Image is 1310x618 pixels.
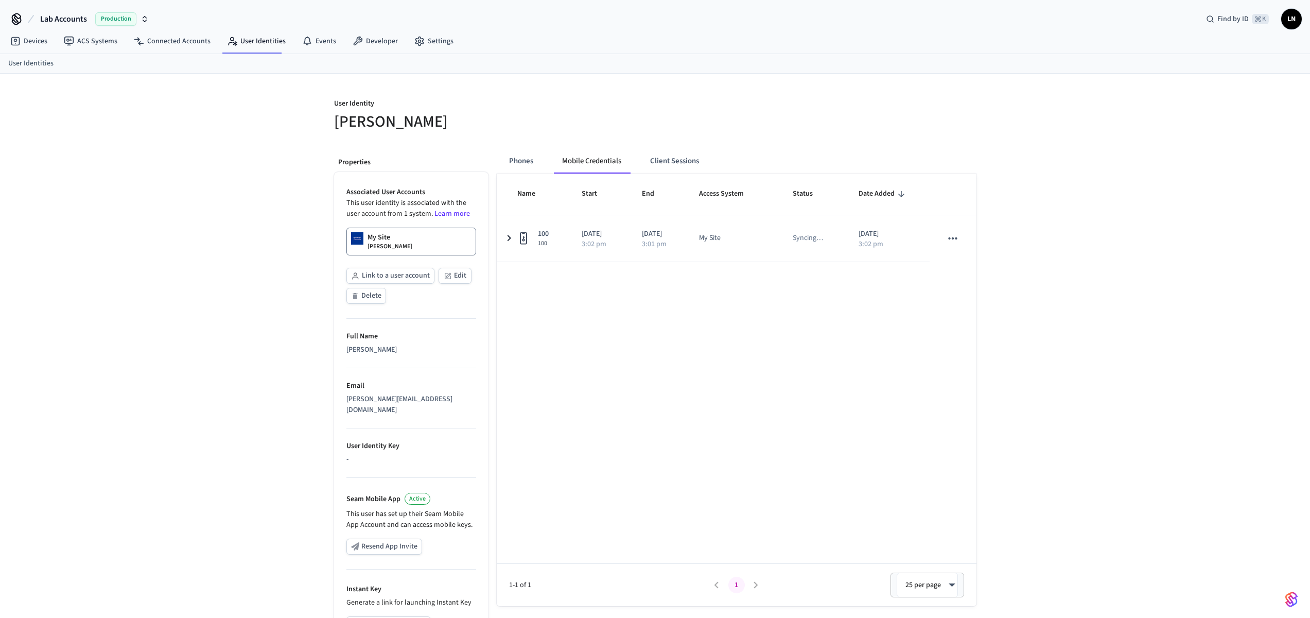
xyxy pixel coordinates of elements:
[642,149,707,174] button: Client Sessions
[517,186,549,202] span: Name
[538,229,549,239] span: 100
[728,577,745,593] button: page 1
[642,241,667,248] p: 3:01 pm
[859,229,918,239] p: [DATE]
[707,577,766,593] nav: pagination navigation
[346,268,434,284] button: Link to a user account
[699,186,757,202] span: Access System
[434,209,470,219] a: Learn more
[40,13,87,25] span: Lab Accounts
[859,186,908,202] span: Date Added
[368,243,412,251] p: [PERSON_NAME]
[346,539,422,555] button: Resend App Invite
[346,509,476,530] p: This user has set up their Seam Mobile App Account and can access mobile keys.
[351,232,363,245] img: Dormakaba Community Site Logo
[346,494,400,505] p: Seam Mobile App
[642,186,668,202] span: End
[1282,10,1301,28] span: LN
[346,454,476,465] div: -
[346,228,476,255] a: My Site[PERSON_NAME]
[642,229,674,239] p: [DATE]
[497,174,976,262] table: sticky table
[699,233,721,244] div: My Site
[346,345,476,355] div: [PERSON_NAME]
[1252,14,1269,24] span: ⌘ K
[409,494,426,503] span: Active
[346,198,476,219] p: This user identity is associated with the user account from 1 system.
[1217,14,1249,24] span: Find by ID
[8,58,54,69] a: User Identities
[219,32,294,50] a: User Identities
[859,241,883,248] p: 3:02 pm
[1281,9,1302,29] button: LN
[344,32,406,50] a: Developer
[294,32,344,50] a: Events
[346,597,476,608] p: Generate a link for launching Instant Key
[1285,591,1298,608] img: SeamLogoGradient.69752ec5.svg
[406,32,462,50] a: Settings
[346,584,476,595] p: Instant Key
[346,381,476,391] p: Email
[582,241,606,248] p: 3:02 pm
[334,98,649,111] p: User Identity
[501,149,542,174] button: Phones
[346,288,386,304] button: Delete
[95,12,136,26] span: Production
[56,32,126,50] a: ACS Systems
[793,233,823,244] p: Syncing …
[346,394,476,416] div: [PERSON_NAME][EMAIL_ADDRESS][DOMAIN_NAME]
[346,331,476,342] p: Full Name
[368,232,390,243] p: My Site
[554,149,630,174] button: Mobile Credentials
[538,239,549,248] span: 100
[439,268,471,284] button: Edit
[793,186,826,202] span: Status
[334,111,649,132] h5: [PERSON_NAME]
[126,32,219,50] a: Connected Accounts
[897,573,958,597] div: 25 per page
[346,441,476,452] p: User Identity Key
[2,32,56,50] a: Devices
[509,580,707,591] span: 1-1 of 1
[582,229,618,239] p: [DATE]
[1198,10,1277,28] div: Find by ID⌘ K
[582,186,610,202] span: Start
[346,187,476,198] p: Associated User Accounts
[338,157,484,168] p: Properties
